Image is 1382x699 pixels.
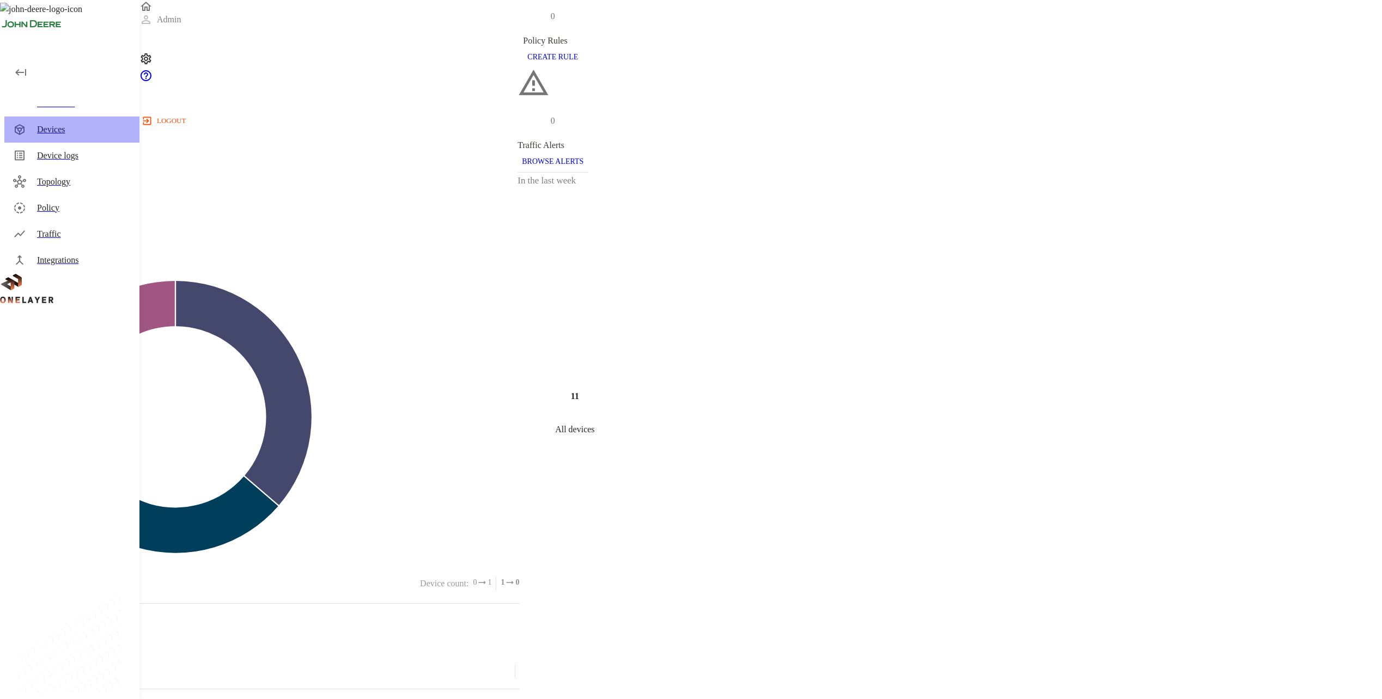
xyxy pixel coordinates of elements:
[515,577,519,588] span: 0
[518,139,588,152] div: Traffic Alerts
[571,389,579,402] h4: 11
[555,423,594,436] p: All devices
[139,75,153,84] span: Support Portal
[501,577,504,588] span: 1
[518,156,588,165] a: BROWSE ALERTS
[473,577,477,588] span: 0
[157,13,181,26] p: Admin
[488,577,491,588] span: 1
[420,577,468,590] p: Device count :
[139,75,153,84] a: onelayer-support
[518,152,588,172] button: BROWSE ALERTS
[518,173,588,189] h3: In the last week
[139,112,190,130] button: logout
[139,112,1382,130] a: logout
